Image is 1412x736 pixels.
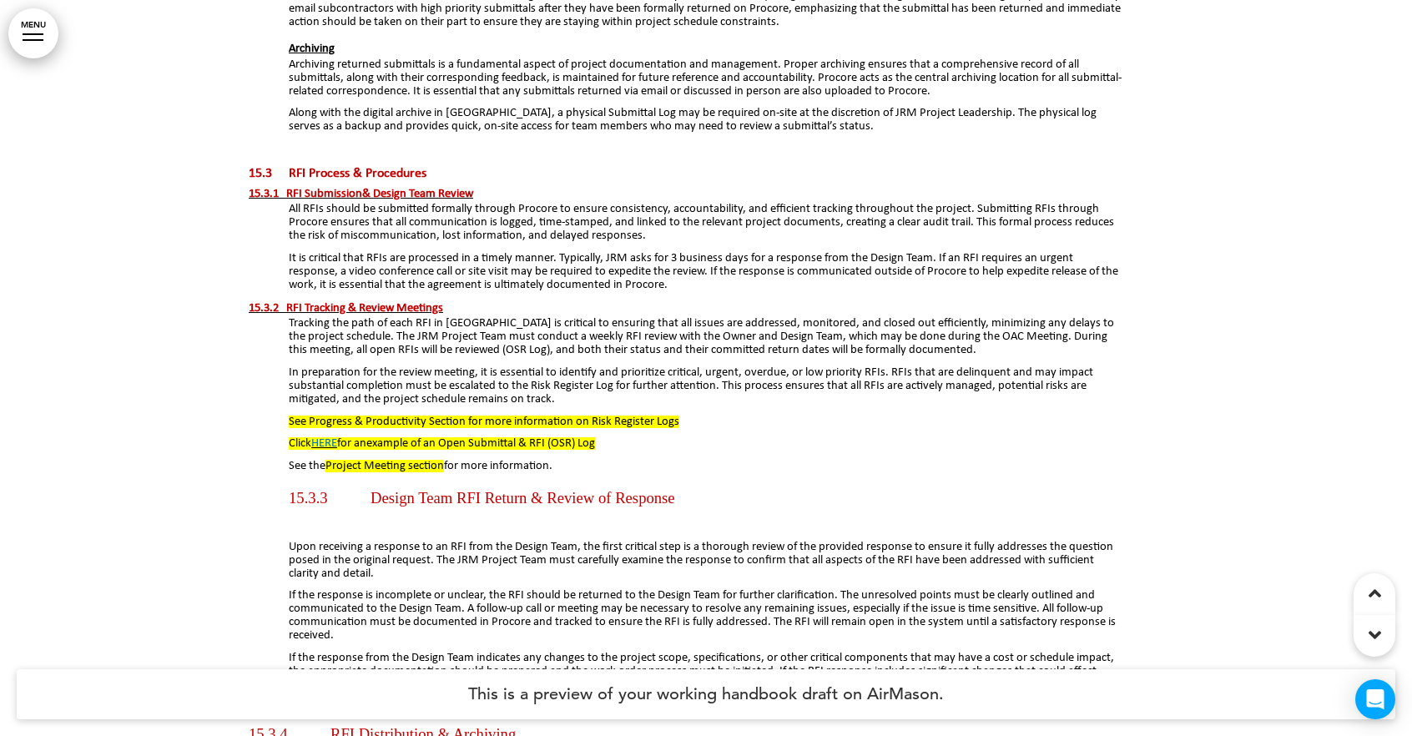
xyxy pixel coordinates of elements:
[289,589,1123,643] p: If the response is incomplete or unclear, the RFI should be returned to the Design Team for furth...
[289,203,1123,243] p: All RFIs should be submitted formally through Procore to ensure consistency, accountability, and ...
[366,437,595,450] a: example of an Open Submittal & RFI (OSR) Log
[485,489,675,507] span: Return & Review of Response
[311,437,337,450] span: HERE
[289,366,1123,406] p: In preparation for the review meeting, it is essential to identify and prioritize critical, urgen...
[8,8,58,58] a: MENU
[289,43,1123,56] p: Archiving
[289,437,595,450] span: Click for an
[325,460,444,472] span: Project Meeting section
[289,652,1123,718] p: If the response from the Design Team indicates any changes to the project scope, specifications, ...
[289,58,1123,98] p: Archiving returned submittals is a fundamental aspect of project documentation and management. Pr...
[289,252,1123,292] p: It is critical that RFIs are processed in a timely manner. Typically, JRM asks for 3 business day...
[249,167,426,180] span: 15.3 RFI Process & Procedures
[289,317,1123,357] p: Tracking the path of each RFI in [GEOGRAPHIC_DATA] is critical to ensuring that all issues are ad...
[289,460,1123,473] p: See the for more information.
[289,107,1123,134] p: Along with the digital archive in [GEOGRAPHIC_DATA], a physical Submittal Log may be required on-...
[1355,679,1395,719] div: Open Intercom Messenger
[249,302,443,315] span: 15.3.2 RFI Tracking & Review Meetings
[362,188,473,200] span: & Design Team Review
[289,489,481,507] span: 15.3.3 Design Team RFI
[17,669,1395,719] h4: This is a preview of your working handbook draft on AirMason.
[289,416,679,428] span: See Progress & Productivity Section for more information on Risk Register Logs
[289,541,1123,581] p: Upon receiving a response to an RFI from the Design Team, the first critical step is a thorough r...
[249,188,362,200] span: 15.3.1 RFI Submission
